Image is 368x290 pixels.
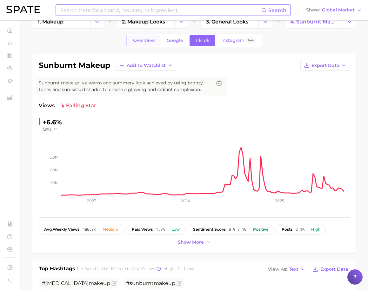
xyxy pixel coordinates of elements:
[174,15,188,28] button: Change Category
[126,224,185,235] button: paid views1.8%Low
[89,280,110,286] span: makeup
[268,267,287,271] span: View As
[60,103,65,108] img: falling star
[195,38,210,43] span: TikTok
[190,35,215,46] a: TikTok
[171,227,180,232] div: Low
[128,35,160,46] a: Overview
[42,280,110,286] span: #[MEDICAL_DATA]
[285,15,343,28] a: 4. sunburnt makeup
[50,155,58,160] tspan: 3.0m
[304,6,363,14] button: ShowGlobal Market
[201,15,258,28] a: 3. general looks
[44,227,79,232] span: weekly views
[50,168,58,172] tspan: 2.0m
[39,62,110,69] h1: sunburnt makeup
[126,280,175,286] span: #
[229,227,246,232] span: 8.9 / 10
[44,227,53,232] abbr: average
[258,15,272,28] button: Change Category
[161,35,189,46] a: Google
[311,265,350,274] button: Export Data
[216,35,261,46] a: InstagramBeta
[60,5,261,16] input: Search here for a brand, industry, or ingredient
[111,281,117,286] button: Flag as miscategorized or irrelevant
[83,227,96,232] span: 486.9k
[90,15,104,28] button: Change Category
[276,224,326,235] button: posts2.1kHigh
[39,224,124,235] button: avg.weekly views486.9kMedium
[178,240,204,245] span: Show more
[122,19,165,25] span: 2. makeup looks
[38,19,64,25] span: 1. makeup
[177,281,182,286] button: Flag as miscategorized or irrelevant
[39,80,211,93] span: Sunburnt makeup is a warm and summery look achieved by using bronzy tones and sun-kissed shades t...
[300,60,350,71] button: Export Data
[43,126,58,132] button: QoQ
[188,224,274,235] button: sentiment score8.9 / 10Positive
[103,227,118,232] div: Medium
[290,19,337,25] span: 4. sunburnt makeup
[275,198,284,203] tspan: 2025
[253,227,268,232] div: Positive
[343,15,356,28] button: Change Category
[322,8,355,12] span: Global Market
[77,265,194,274] h2: for by Views
[163,266,194,272] span: high to low
[127,63,166,68] span: Add to Watchlist
[39,265,75,274] h1: Top Hashtags
[296,227,304,232] span: 2.1k
[130,280,154,286] span: sunburnt
[50,180,58,185] tspan: 1.0m
[5,275,15,285] a: Log out. Currently logged in with e-mail jkno@cosmax.com.
[6,6,40,13] img: SPATE
[180,198,190,203] tspan: 2024
[320,267,348,272] span: Export Data
[221,38,244,43] span: Instagram
[206,19,248,25] span: 3. general looks
[289,267,298,271] span: Text
[43,117,62,127] div: +6.6%
[132,227,153,232] span: paid views
[311,63,339,68] span: Export Data
[133,38,155,43] span: Overview
[85,266,132,272] span: sunburnt makeup
[43,126,51,132] span: QoQ
[39,102,55,109] span: Views
[282,227,292,232] span: posts
[266,265,307,274] button: View AsText
[176,238,212,247] button: Show more
[268,7,286,13] span: Search
[167,38,183,43] span: Google
[154,280,175,286] span: makeup
[311,227,320,232] div: High
[248,38,254,43] span: Beta
[32,15,90,28] a: 1. makeup
[156,227,165,232] span: 1.8%
[60,102,96,109] span: falling star
[193,227,225,232] span: sentiment score
[87,198,96,203] tspan: 2023
[117,15,174,28] a: 2. makeup looks
[116,60,176,71] button: Add to Watchlist
[306,8,320,12] span: Show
